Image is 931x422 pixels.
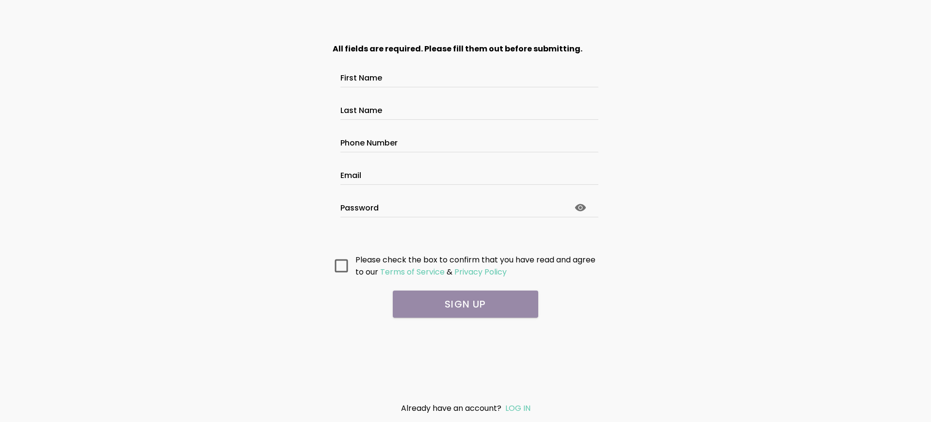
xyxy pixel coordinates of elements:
strong: All fields are required. Please fill them out before submitting. [333,43,582,54]
div: Already have an account? [352,402,579,414]
ion-text: Terms of Service [380,266,445,277]
ion-text: Privacy Policy [454,266,507,277]
a: LOG IN [505,403,530,414]
ion-col: Please check the box to confirm that you have read and agree to our & [353,251,601,280]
